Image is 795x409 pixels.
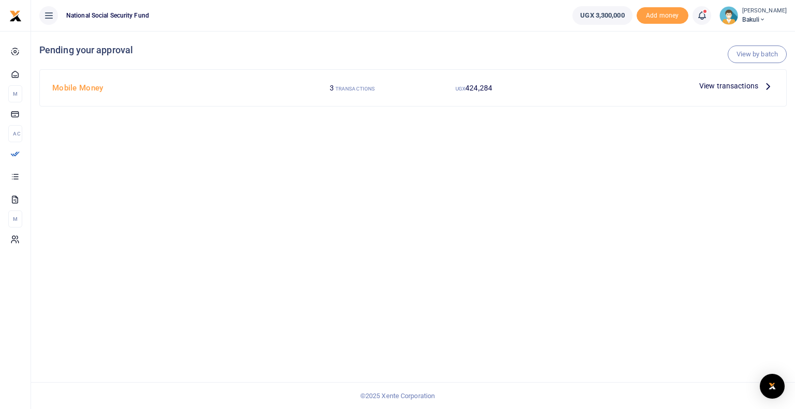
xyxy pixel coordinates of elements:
[465,84,492,92] span: 424,284
[637,11,688,19] a: Add money
[335,86,375,92] small: TRANSACTIONS
[9,11,22,19] a: logo-small logo-large logo-large
[760,374,785,399] div: Open Intercom Messenger
[699,80,758,92] span: View transactions
[719,6,738,25] img: profile-user
[62,11,153,20] span: National Social Security Fund
[8,210,22,228] li: M
[742,15,787,24] span: Bakuli
[330,84,334,92] span: 3
[580,10,624,21] span: UGX 3,300,000
[572,6,632,25] a: UGX 3,300,000
[8,85,22,102] li: M
[637,7,688,24] span: Add money
[568,6,636,25] li: Wallet ballance
[39,44,787,56] h4: Pending your approval
[637,7,688,24] li: Toup your wallet
[52,82,287,94] h4: Mobile Money
[9,10,22,22] img: logo-small
[8,125,22,142] li: Ac
[728,46,787,63] a: View by batch
[719,6,787,25] a: profile-user [PERSON_NAME] Bakuli
[742,7,787,16] small: [PERSON_NAME]
[455,86,465,92] small: UGX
